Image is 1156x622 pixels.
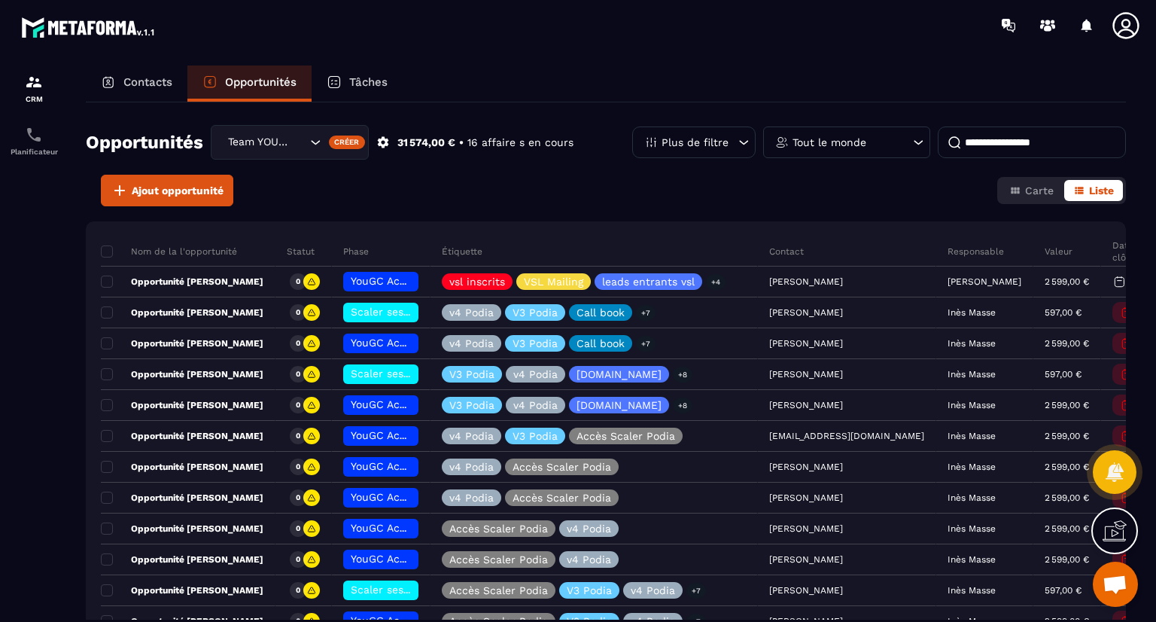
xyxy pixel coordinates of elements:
[1025,184,1054,197] span: Carte
[1045,554,1089,565] p: 2 599,00 €
[397,136,455,150] p: 31 574,00 €
[513,338,558,349] p: V3 Podia
[948,338,996,349] p: Inès Masse
[576,369,662,380] p: [DOMAIN_NAME]
[513,400,558,410] p: v4 Podia
[1045,369,1081,380] p: 597,00 €
[343,245,369,258] p: Phase
[567,554,611,565] p: v4 Podia
[449,523,548,534] p: Accès Scaler Podia
[351,398,433,410] span: YouGC Academy
[86,66,187,102] a: Contacts
[1045,585,1081,596] p: 597,00 €
[25,73,43,91] img: formation
[948,554,996,565] p: Inès Masse
[442,245,482,258] p: Étiquette
[948,245,1004,258] p: Responsable
[1000,180,1063,201] button: Carte
[132,183,224,198] span: Ajout opportunité
[4,148,64,156] p: Planificateur
[101,276,263,288] p: Opportunité [PERSON_NAME]
[576,431,675,441] p: Accès Scaler Podia
[101,553,263,566] p: Opportunité [PERSON_NAME]
[513,307,558,318] p: V3 Podia
[513,431,558,441] p: V3 Podia
[296,492,300,503] p: 0
[636,305,656,321] p: +7
[576,338,625,349] p: Call book
[351,306,448,318] span: Scaler ses revenus
[351,367,448,380] span: Scaler ses revenus
[948,400,996,410] p: Inès Masse
[459,136,464,150] p: •
[948,276,1021,287] p: [PERSON_NAME]
[291,134,306,151] input: Search for option
[351,460,433,472] span: YouGC Academy
[351,522,433,534] span: YouGC Academy
[948,492,996,503] p: Inès Masse
[123,75,172,89] p: Contacts
[101,368,263,380] p: Opportunité [PERSON_NAME]
[449,585,548,596] p: Accès Scaler Podia
[948,585,996,596] p: Inès Masse
[948,523,996,534] p: Inès Masse
[101,306,263,319] p: Opportunité [PERSON_NAME]
[287,245,315,258] p: Statut
[329,136,366,149] div: Créer
[1045,245,1072,258] p: Valeur
[351,429,433,441] span: YouGC Academy
[296,585,300,596] p: 0
[769,245,804,258] p: Contact
[449,492,494,503] p: v4 Podia
[351,584,448,596] span: Scaler ses revenus
[948,307,996,318] p: Inès Masse
[513,369,558,380] p: v4 Podia
[524,276,583,287] p: VSL Mailing
[449,431,494,441] p: v4 Podia
[1045,523,1089,534] p: 2 599,00 €
[21,14,157,41] img: logo
[1045,400,1089,410] p: 2 599,00 €
[351,553,433,565] span: YouGC Academy
[449,462,494,472] p: v4 Podia
[602,276,695,287] p: leads entrants vsl
[948,462,996,472] p: Inès Masse
[4,114,64,167] a: schedulerschedulerPlanificateur
[449,369,494,380] p: V3 Podia
[296,554,300,565] p: 0
[101,175,233,206] button: Ajout opportunité
[948,369,996,380] p: Inès Masse
[101,430,263,442] p: Opportunité [PERSON_NAME]
[513,462,611,472] p: Accès Scaler Podia
[211,125,369,160] div: Search for option
[351,491,433,503] span: YouGC Academy
[673,398,692,413] p: +8
[449,276,505,287] p: vsl inscrits
[86,127,203,157] h2: Opportunités
[686,583,706,599] p: +7
[101,492,263,504] p: Opportunité [PERSON_NAME]
[662,137,729,148] p: Plus de filtre
[1045,462,1089,472] p: 2 599,00 €
[101,337,263,349] p: Opportunité [PERSON_NAME]
[296,400,300,410] p: 0
[948,431,996,441] p: Inès Masse
[1045,431,1089,441] p: 2 599,00 €
[449,400,494,410] p: V3 Podia
[101,584,263,596] p: Opportunité [PERSON_NAME]
[1089,184,1114,197] span: Liste
[296,307,300,318] p: 0
[349,75,388,89] p: Tâches
[225,75,297,89] p: Opportunités
[296,523,300,534] p: 0
[187,66,312,102] a: Opportunités
[513,492,611,503] p: Accès Scaler Podia
[101,245,237,258] p: Nom de la l'opportunité
[576,400,662,410] p: [DOMAIN_NAME]
[636,336,656,352] p: +7
[101,523,263,535] p: Opportunité [PERSON_NAME]
[449,307,494,318] p: v4 Podia
[4,62,64,114] a: formationformationCRM
[296,431,300,441] p: 0
[1045,492,1089,503] p: 2 599,00 €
